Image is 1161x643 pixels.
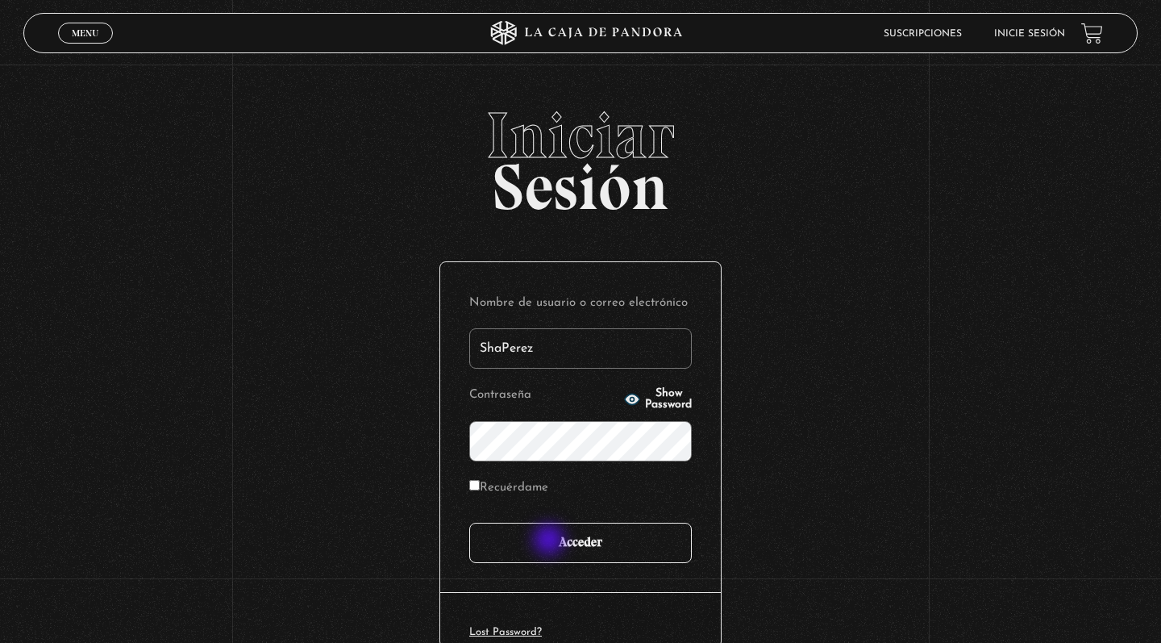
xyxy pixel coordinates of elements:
a: Suscripciones [884,29,962,39]
button: Show Password [624,388,692,411]
label: Contraseña [469,383,619,408]
span: Iniciar [23,103,1138,168]
a: View your shopping cart [1081,22,1103,44]
a: Lost Password? [469,627,542,637]
a: Inicie sesión [994,29,1065,39]
input: Recuérdame [469,480,480,491]
span: Show Password [645,388,692,411]
span: Menu [72,28,98,38]
label: Nombre de usuario o correo electrónico [469,291,692,316]
span: Cerrar [67,42,105,53]
input: Acceder [469,523,692,563]
label: Recuérdame [469,476,548,501]
h2: Sesión [23,103,1138,207]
